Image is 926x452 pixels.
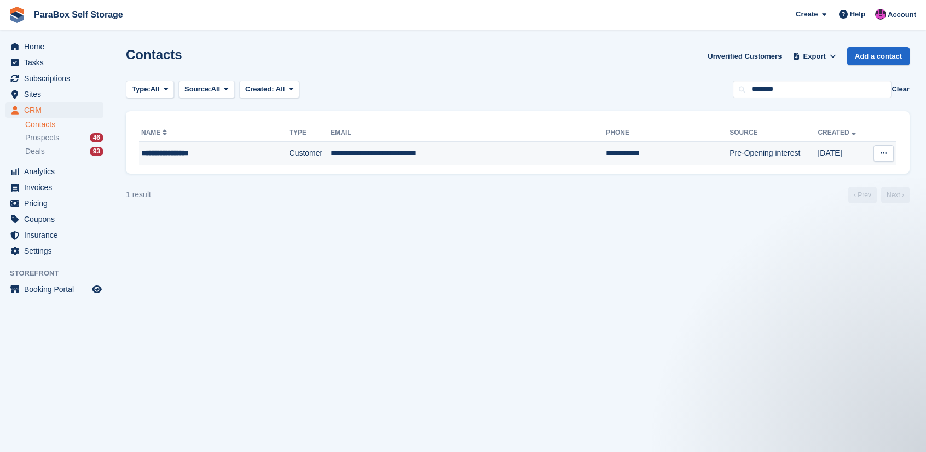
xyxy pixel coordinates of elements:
span: Type: [132,84,151,95]
a: Deals 93 [25,146,103,157]
span: CRM [24,102,90,118]
span: Help [850,9,865,20]
span: Booking Portal [24,282,90,297]
img: stora-icon-8386f47178a22dfd0bd8f6a31ec36ba5ce8667c1dd55bd0f319d3a0aa187defe.svg [9,7,25,23]
span: Tasks [24,55,90,70]
button: Source: All [178,81,235,99]
span: Created: [245,85,274,93]
span: Insurance [24,227,90,243]
button: Export [790,47,838,65]
a: menu [5,55,103,70]
span: All [151,84,160,95]
button: Clear [892,84,910,95]
button: Type: All [126,81,174,99]
a: Add a contact [847,47,910,65]
span: Settings [24,243,90,259]
h1: Contacts [126,47,182,62]
a: Contacts [25,119,103,130]
a: Next [881,187,910,203]
td: Pre-Opening interest [730,142,818,165]
a: menu [5,196,103,211]
span: Storefront [10,268,109,279]
a: menu [5,282,103,297]
div: 46 [90,133,103,142]
span: Home [24,39,90,54]
a: Created [818,129,858,136]
td: Customer [290,142,331,165]
a: menu [5,211,103,227]
th: Phone [606,124,730,142]
th: Source [730,124,818,142]
a: Preview store [90,283,103,296]
th: Email [331,124,606,142]
span: Coupons [24,211,90,227]
button: Created: All [239,81,299,99]
a: ParaBox Self Storage [30,5,128,24]
div: 93 [90,147,103,156]
span: Analytics [24,164,90,179]
span: Export [803,51,826,62]
span: Invoices [24,180,90,195]
a: Prospects 46 [25,132,103,144]
span: All [276,85,285,93]
span: All [211,84,221,95]
a: Unverified Customers [703,47,786,65]
th: Type [290,124,331,142]
span: Create [796,9,818,20]
span: Source: [184,84,211,95]
div: 1 result [126,189,151,201]
a: menu [5,87,103,102]
img: Paul Wolfson [875,9,886,20]
a: menu [5,71,103,86]
a: menu [5,227,103,243]
a: Previous [848,187,877,203]
span: Subscriptions [24,71,90,86]
a: menu [5,102,103,118]
td: [DATE] [818,142,867,165]
span: Account [888,9,916,20]
a: menu [5,164,103,179]
a: menu [5,39,103,54]
a: Name [141,129,169,136]
span: Deals [25,146,45,157]
nav: Page [846,187,912,203]
span: Pricing [24,196,90,211]
a: menu [5,180,103,195]
a: menu [5,243,103,259]
span: Prospects [25,133,59,143]
span: Sites [24,87,90,102]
